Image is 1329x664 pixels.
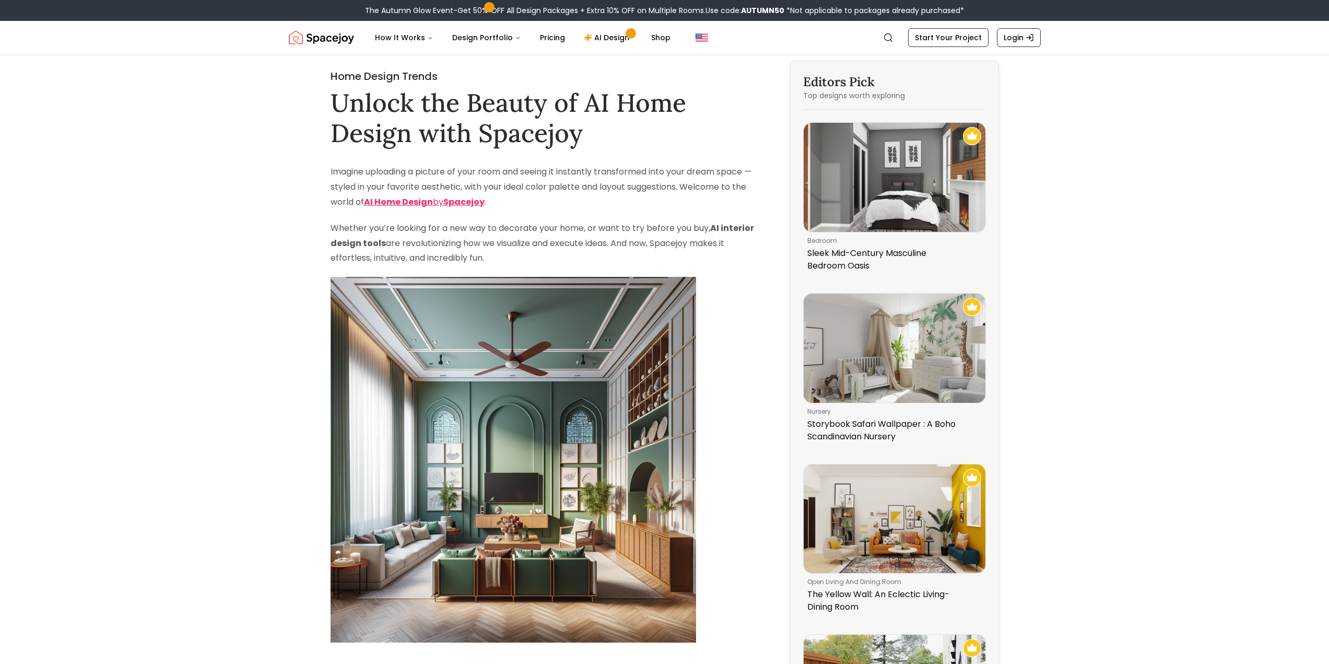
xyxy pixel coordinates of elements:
img: Sleek Mid-Century Masculine Bedroom Oasis [804,123,985,232]
img: United States [696,31,708,44]
img: Recommended Spacejoy Design - The Yellow Wall: An Eclectic Living-Dining Room [963,469,981,487]
a: Spacejoy [289,27,354,48]
p: Whether you’re looking for a new way to decorate your home, or want to try before you buy, are re... [331,221,763,266]
h1: Unlock the Beauty of AI Home Design with Spacejoy [331,88,763,148]
p: bedroom [807,237,978,245]
p: The Yellow Wall: An Eclectic Living-Dining Room [807,588,978,613]
a: AI Home DesignbySpacejoy [364,196,485,208]
img: Storybook Safari Wallpaper : A Boho Scandinavian Nursery [804,294,985,403]
img: AI Living Room Design Spacejoy [331,277,696,643]
a: The Yellow Wall: An Eclectic Living-Dining RoomRecommended Spacejoy Design - The Yellow Wall: An ... [803,464,986,618]
div: The Autumn Glow Event-Get 50% OFF All Design Packages + Extra 10% OFF on Multiple Rooms. [365,5,964,16]
a: Start Your Project [908,28,989,47]
a: Storybook Safari Wallpaper : A Boho Scandinavian NurseryRecommended Spacejoy Design - Storybook S... [803,293,986,447]
img: Recommended Spacejoy Design - Storybook Safari Wallpaper : A Boho Scandinavian Nursery [963,298,981,316]
p: nursery [807,407,978,416]
button: Design Portfolio [444,27,530,48]
strong: AI interior design tools [331,222,754,249]
p: Sleek Mid-Century Masculine Bedroom Oasis [807,247,978,272]
p: Imagine uploading a picture of your room and seeing it instantly transformed into your dream spac... [331,165,763,209]
a: Login [997,28,1041,47]
span: *Not applicable to packages already purchased* [784,5,964,16]
p: open living and dining room [807,578,978,586]
img: Spacejoy Logo [289,27,354,48]
b: AUTUMN50 [741,5,784,16]
a: Pricing [532,27,573,48]
button: How It Works [367,27,442,48]
a: Shop [643,27,679,48]
img: The Yellow Wall: An Eclectic Living-Dining Room [804,464,985,574]
img: Recommended Spacejoy Design - Sleek Mid-Century Masculine Bedroom Oasis [963,127,981,145]
p: Top designs worth exploring [803,90,986,101]
img: Recommended Spacejoy Design - Cozy Outdoor Patio with Modern BBQ Setup [963,639,981,657]
p: Storybook Safari Wallpaper : A Boho Scandinavian Nursery [807,418,978,443]
a: Sleek Mid-Century Masculine Bedroom OasisRecommended Spacejoy Design - Sleek Mid-Century Masculin... [803,122,986,276]
h3: Editors Pick [803,74,986,90]
nav: Main [367,27,679,48]
a: AI Design [575,27,641,48]
nav: Global [289,21,1041,54]
span: Use code: [705,5,784,16]
strong: Spacejoy [443,196,485,208]
strong: AI Home Design [364,196,433,208]
h2: Home Design Trends [331,69,763,84]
